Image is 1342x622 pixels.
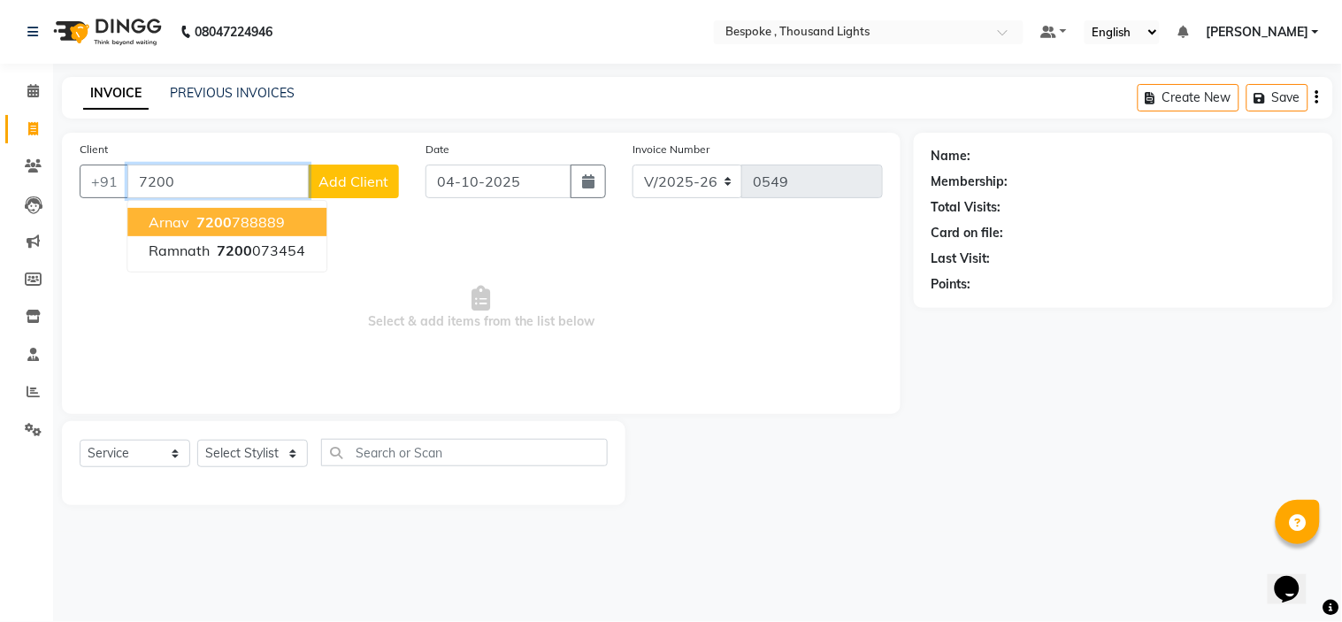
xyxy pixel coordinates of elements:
div: Name: [932,147,971,165]
div: Membership: [932,173,1008,191]
button: Add Client [308,165,399,198]
a: PREVIOUS INVOICES [170,85,295,101]
span: ramnath [149,242,210,259]
img: logo [45,7,166,57]
label: Invoice Number [633,142,709,157]
ngb-highlight: 788889 [193,213,285,231]
div: Total Visits: [932,198,1001,217]
span: Add Client [318,173,388,190]
span: Select & add items from the list below [80,219,883,396]
input: Search by Name/Mobile/Email/Code [127,165,309,198]
button: Create New [1138,84,1239,111]
div: Card on file: [932,224,1004,242]
div: Last Visit: [932,250,991,268]
label: Date [426,142,449,157]
label: Client [80,142,108,157]
a: INVOICE [83,78,149,110]
input: Search or Scan [321,439,608,466]
span: Arnav [149,213,189,231]
button: +91 [80,165,129,198]
button: Save [1246,84,1308,111]
span: 7200 [196,213,232,231]
ngb-highlight: 073454 [213,242,305,259]
b: 08047224946 [195,7,272,57]
span: 7200 [217,242,252,259]
iframe: chat widget [1268,551,1324,604]
div: Points: [932,275,971,294]
span: [PERSON_NAME] [1206,23,1308,42]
